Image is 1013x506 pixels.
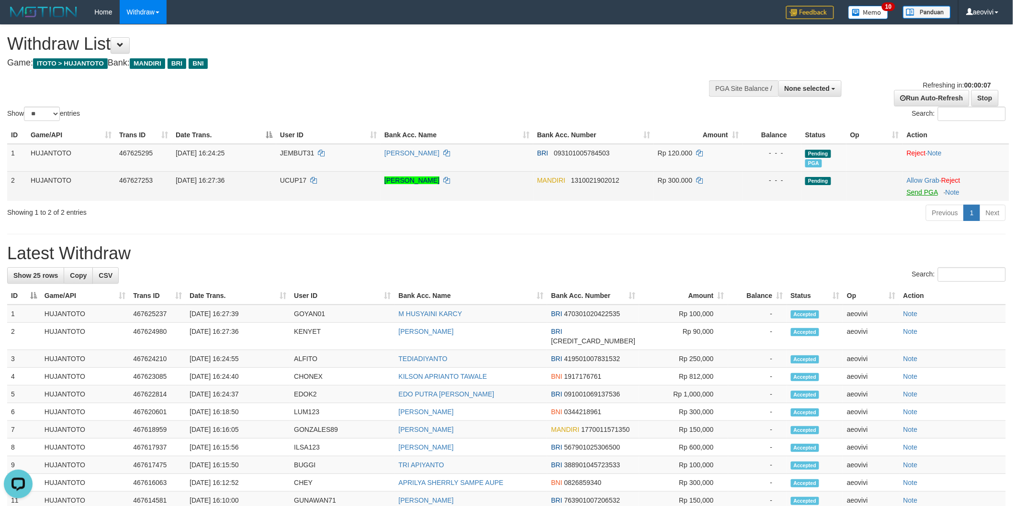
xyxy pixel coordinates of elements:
td: HUJANTOTO [41,385,129,403]
td: Rp 90,000 [639,323,728,350]
td: ILSA123 [290,439,394,456]
td: 1 [7,144,27,172]
td: HUJANTOTO [41,456,129,474]
span: Accepted [791,310,820,319]
td: 9 [7,456,41,474]
span: [DATE] 16:24:25 [176,149,225,157]
img: MOTION_logo.png [7,5,80,19]
select: Showentries [24,107,60,121]
img: Feedback.jpg [786,6,834,19]
span: BRI [551,496,562,504]
td: Rp 1,000,000 [639,385,728,403]
span: Pending [805,177,831,185]
td: - [728,456,787,474]
a: Note [903,408,918,416]
span: Marked by aeovivi [805,159,822,167]
span: Pending [805,150,831,158]
td: HUJANTOTO [41,350,129,368]
a: Reject [941,176,960,184]
th: Trans ID: activate to sort column ascending [129,287,186,305]
span: BNI [551,408,562,416]
th: Bank Acc. Name: activate to sort column ascending [381,126,533,144]
a: Note [903,355,918,363]
td: - [728,403,787,421]
th: ID: activate to sort column descending [7,287,41,305]
span: Copy 1917176761 to clipboard [564,373,602,380]
span: Copy 0344218961 to clipboard [564,408,602,416]
span: Show 25 rows [13,272,58,279]
th: User ID: activate to sort column ascending [276,126,381,144]
td: - [728,385,787,403]
a: Send PGA [907,188,938,196]
td: Rp 812,000 [639,368,728,385]
a: Note [903,496,918,504]
span: Copy 419501007831532 to clipboard [564,355,620,363]
a: Next [979,205,1006,221]
td: Rp 300,000 [639,403,728,421]
td: 7 [7,421,41,439]
span: Copy 388901045723533 to clipboard [564,461,620,469]
th: Action [900,287,1006,305]
span: Accepted [791,497,820,505]
td: aeovivi [843,421,900,439]
a: CSV [92,267,119,284]
th: Game/API: activate to sort column ascending [41,287,129,305]
a: TRI APIYANTO [399,461,444,469]
span: BRI [551,390,562,398]
span: 467625295 [119,149,153,157]
th: Status [801,126,846,144]
a: Note [903,426,918,433]
span: BNI [189,58,207,69]
a: TEDIADIYANTO [399,355,448,363]
a: Run Auto-Refresh [894,90,969,106]
td: [DATE] 16:18:50 [186,403,290,421]
span: Accepted [791,373,820,381]
td: HUJANTOTO [41,323,129,350]
a: Allow Grab [907,176,939,184]
td: [DATE] 16:12:52 [186,474,290,492]
td: HUJANTOTO [41,474,129,492]
td: LUM123 [290,403,394,421]
span: None selected [785,85,830,92]
a: 1 [964,205,980,221]
a: Note [928,149,942,157]
a: [PERSON_NAME] [399,328,454,335]
span: Copy 575901012313536 to clipboard [551,337,635,345]
td: - [728,323,787,350]
span: Copy 1310021902012 to clipboard [571,176,619,184]
td: 3 [7,350,41,368]
td: Rp 100,000 [639,456,728,474]
td: 1 [7,305,41,323]
td: - [728,421,787,439]
td: aeovivi [843,350,900,368]
td: 467617937 [129,439,186,456]
td: Rp 150,000 [639,421,728,439]
a: Show 25 rows [7,267,64,284]
span: BRI [551,328,562,335]
span: Accepted [791,462,820,470]
td: aeovivi [843,474,900,492]
td: [DATE] 16:15:50 [186,456,290,474]
th: Date Trans.: activate to sort column descending [172,126,276,144]
td: HUJANTOTO [41,305,129,323]
a: Reject [907,149,926,157]
td: 467625237 [129,305,186,323]
label: Search: [912,107,1006,121]
div: Showing 1 to 2 of 2 entries [7,204,415,217]
span: Accepted [791,444,820,452]
a: APRILYA SHERRLY SAMPE AUPE [399,479,504,486]
button: None selected [778,80,842,97]
a: Note [903,373,918,380]
a: Note [903,390,918,398]
a: EDO PUTRA [PERSON_NAME] [399,390,495,398]
a: [PERSON_NAME] [399,496,454,504]
td: GOYAN01 [290,305,394,323]
span: Copy [70,272,87,279]
label: Search: [912,267,1006,282]
h1: Latest Withdraw [7,244,1006,263]
td: 467620601 [129,403,186,421]
label: Show entries [7,107,80,121]
td: - [728,474,787,492]
a: Previous [926,205,964,221]
div: - - - [746,176,798,185]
